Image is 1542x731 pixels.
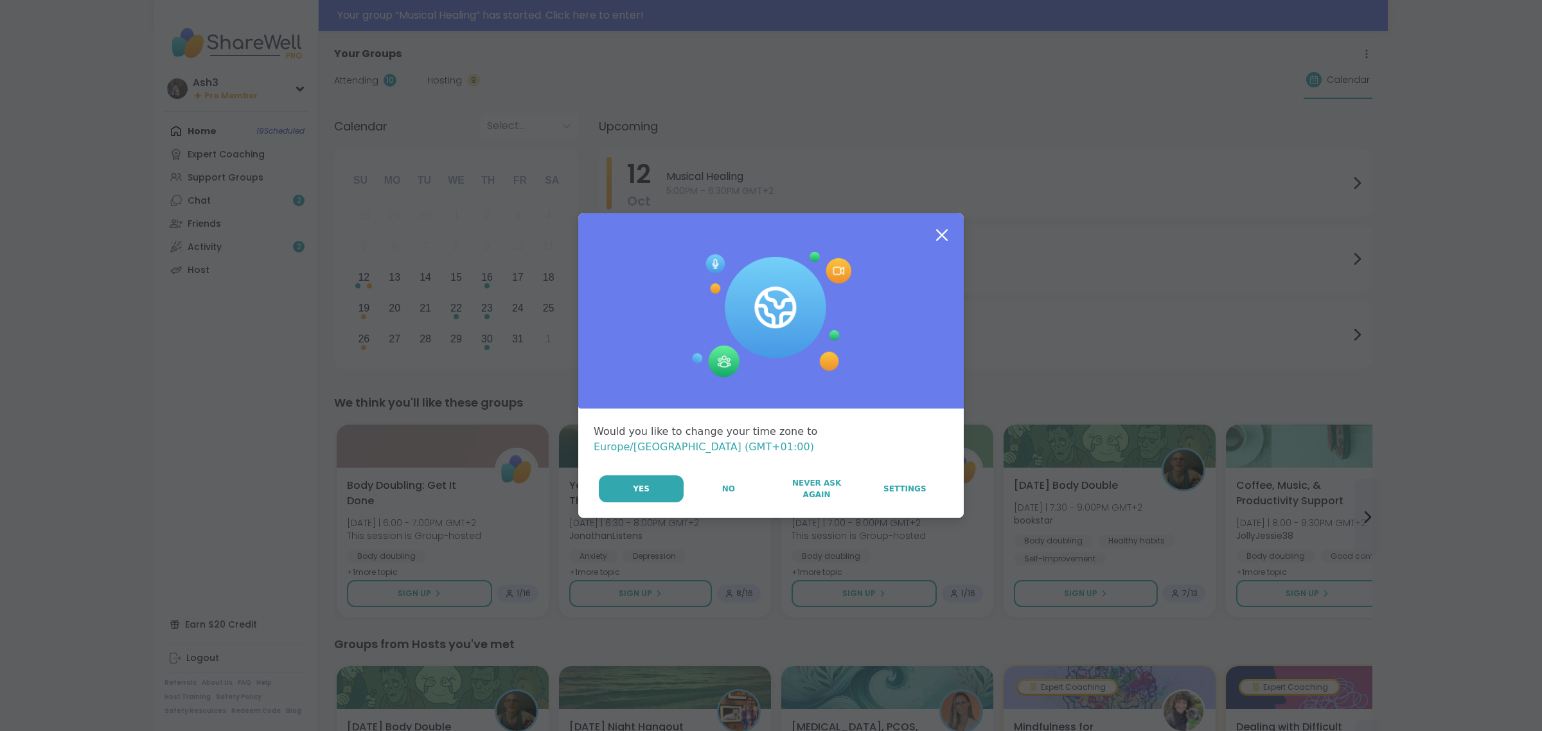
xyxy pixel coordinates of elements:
span: Europe/[GEOGRAPHIC_DATA] (GMT+01:00) [594,441,814,453]
span: Never Ask Again [779,477,853,500]
span: Settings [883,483,926,495]
div: Would you like to change your time zone to [594,424,948,455]
a: Settings [862,475,948,502]
button: No [685,475,772,502]
span: No [722,483,735,495]
span: Yes [633,483,650,495]
img: Session Experience [691,252,851,378]
button: Never Ask Again [773,475,860,502]
button: Yes [599,475,684,502]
